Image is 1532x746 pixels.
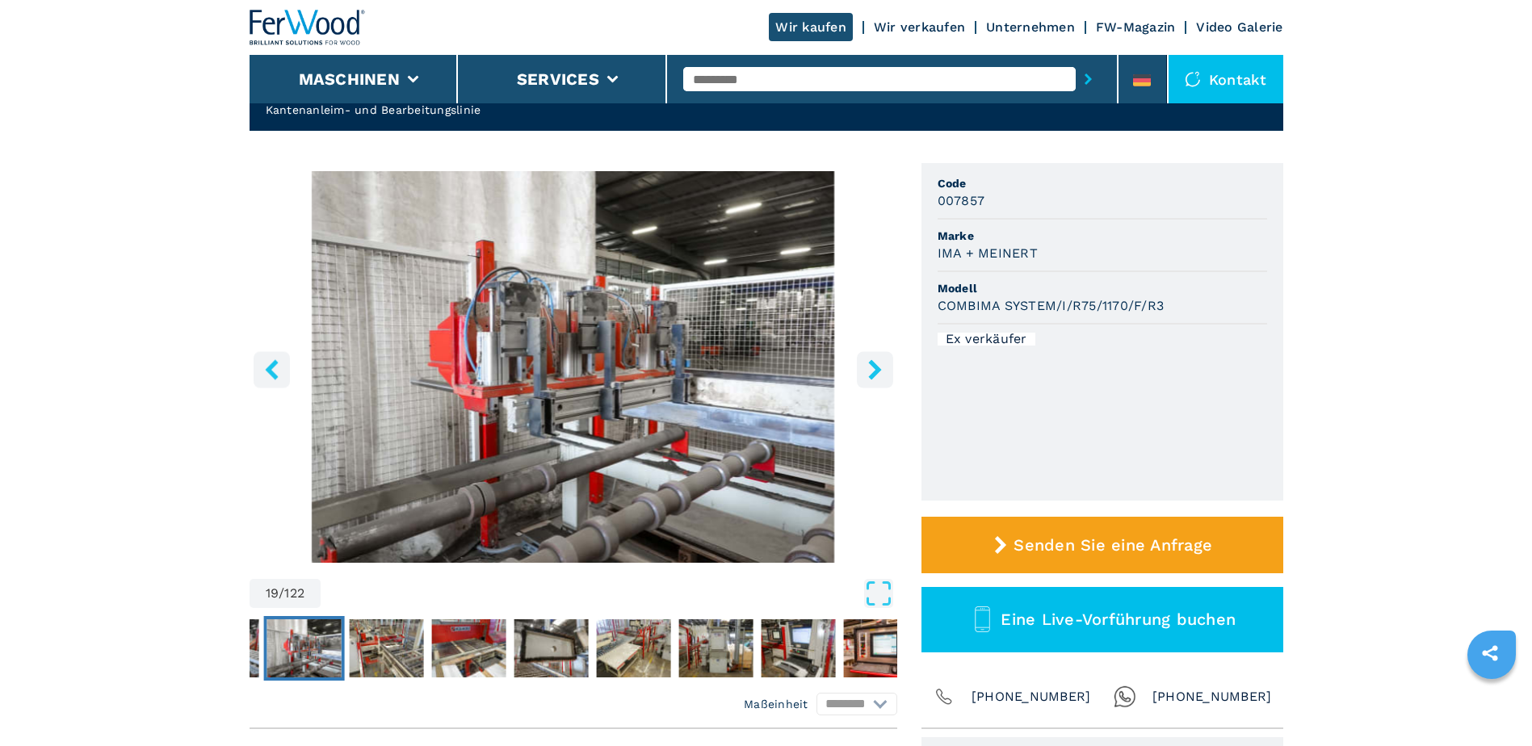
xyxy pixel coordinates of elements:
button: submit-button [1076,61,1101,98]
button: Maschinen [299,69,400,89]
button: Go to Slide 18 [181,616,262,681]
span: / [279,587,284,600]
a: Wir verkaufen [874,19,965,35]
button: Go to Slide 19 [263,616,344,681]
img: aaf3101f4d189513667b606bdd7439d5 [514,619,588,677]
button: Go to Slide 24 [675,616,756,681]
img: Kontakt [1185,71,1201,87]
button: left-button [254,351,290,388]
a: FW-Magazin [1096,19,1176,35]
span: Code [938,175,1267,191]
button: Senden Sie eine Anfrage [921,517,1283,573]
span: [PHONE_NUMBER] [1152,685,1272,708]
span: Marke [938,228,1267,244]
h3: COMBIMA SYSTEM/I/R75/1170/F/R3 [938,296,1165,315]
iframe: Chat [1463,673,1520,734]
img: 6fd4475ccff2943a2a2c0ae2d9c117f0 [843,619,917,677]
span: 122 [284,587,304,600]
img: 347ba68504acc534b3207bf23c5e298b [267,619,341,677]
button: Services [517,69,599,89]
img: e57ee7b6d65efe0feba020c84fc64c04 [678,619,753,677]
img: fc4317917025d6c8c2a98184164226b8 [349,619,423,677]
a: Video Galerie [1196,19,1282,35]
button: Go to Slide 22 [510,616,591,681]
span: Eine Live-Vorführung buchen [1001,610,1236,629]
button: Go to Slide 23 [593,616,674,681]
em: Maßeinheit [744,696,808,712]
span: 19 [266,587,279,600]
a: sharethis [1470,633,1510,673]
h3: IMA + MEINERT [938,244,1038,262]
div: Kontakt [1169,55,1283,103]
button: Go to Slide 25 [758,616,838,681]
a: Unternehmen [986,19,1075,35]
span: [PHONE_NUMBER] [972,685,1091,708]
img: 8ff5dbad66abe4c64dd6ee94692b6b5a [761,619,835,677]
div: Ex verkäufer [938,333,1035,346]
h2: Kantenanleim- und Bearbeitungslinie [266,102,816,118]
img: cbdd2c69c06341541b92eb54f7f3d476 [184,619,258,677]
img: Whatsapp [1114,685,1136,708]
button: Go to Slide 21 [428,616,509,681]
div: Go to Slide 19 [250,171,897,563]
span: Modell [938,280,1267,296]
h3: 007857 [938,191,985,210]
button: Go to Slide 20 [346,616,426,681]
a: Wir kaufen [769,13,853,41]
img: c90b19d90855d94eb530c67aa65c3ff7 [431,619,506,677]
img: 211c99a47ca1f285b260a81dba1b719e [596,619,670,677]
button: Go to Slide 26 [840,616,921,681]
img: Phone [933,685,955,708]
button: Open Fullscreen [325,579,893,608]
button: Eine Live-Vorführung buchen [921,587,1283,652]
img: Ferwood [250,10,366,45]
span: Senden Sie eine Anfrage [1014,535,1212,555]
button: right-button [857,351,893,388]
img: Kantenanleim- und Bearbeitungslinie IMA + MEINERT COMBIMA SYSTEM/I/R75/1170/F/R3 [250,171,897,563]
